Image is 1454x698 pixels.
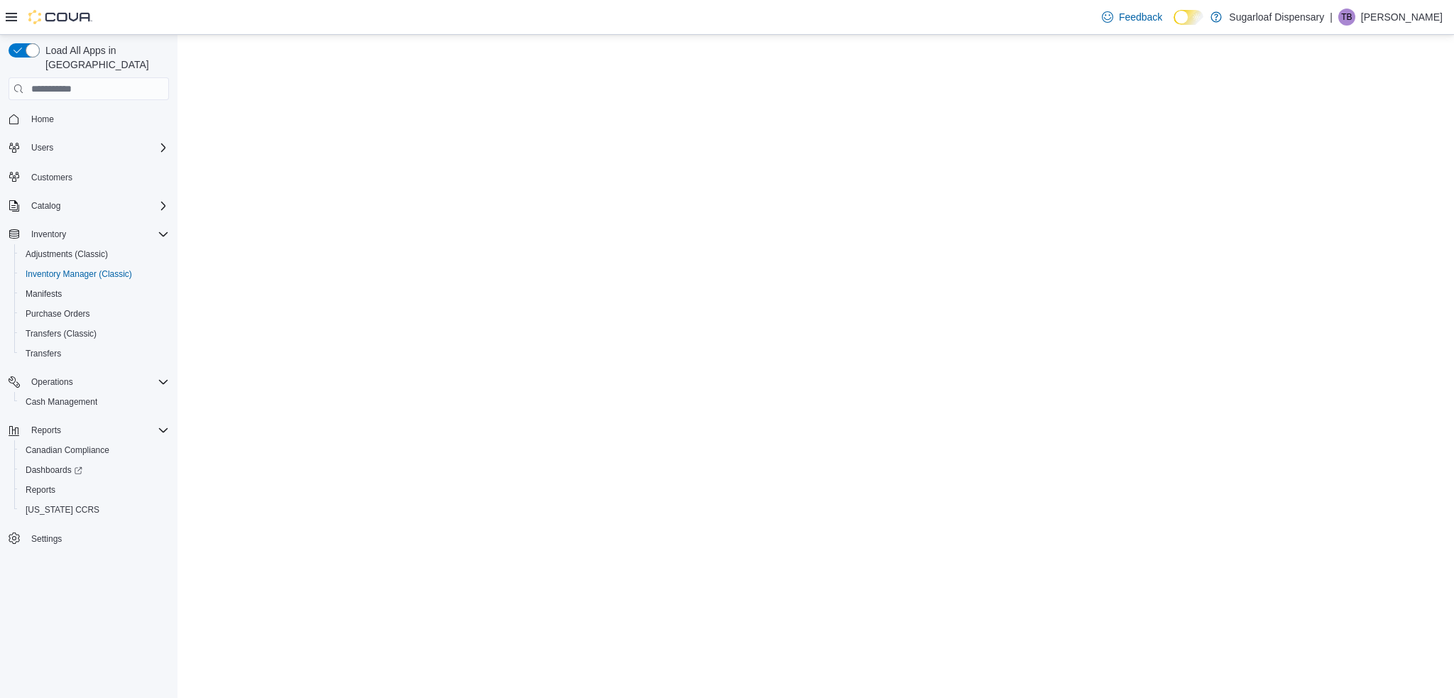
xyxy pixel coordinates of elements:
span: Home [31,114,54,125]
a: Purchase Orders [20,305,96,322]
button: Customers [3,166,175,187]
button: Adjustments (Classic) [14,244,175,264]
span: Catalog [31,200,60,212]
span: Cash Management [20,393,169,410]
button: Operations [26,373,79,391]
a: Dashboards [14,460,175,480]
span: Transfers [26,348,61,359]
span: Adjustments (Classic) [20,246,169,263]
span: Inventory [31,229,66,240]
p: [PERSON_NAME] [1361,9,1443,26]
button: Inventory [26,226,72,243]
span: Reports [26,422,169,439]
span: Reports [20,481,169,498]
a: Adjustments (Classic) [20,246,114,263]
span: Purchase Orders [20,305,169,322]
p: Sugarloaf Dispensary [1229,9,1324,26]
p: | [1330,9,1333,26]
a: Transfers (Classic) [20,325,102,342]
img: Cova [28,10,92,24]
a: Manifests [20,285,67,302]
button: Catalog [3,196,175,216]
span: Inventory Manager (Classic) [20,266,169,283]
button: Canadian Compliance [14,440,175,460]
span: Dark Mode [1174,25,1174,26]
button: Users [26,139,59,156]
button: Manifests [14,284,175,304]
button: Reports [26,422,67,439]
a: [US_STATE] CCRS [20,501,105,518]
span: Load All Apps in [GEOGRAPHIC_DATA] [40,43,169,72]
span: Reports [31,425,61,436]
a: Canadian Compliance [20,442,115,459]
button: Inventory [3,224,175,244]
span: Cash Management [26,396,97,408]
span: Washington CCRS [20,501,169,518]
a: Dashboards [20,462,88,479]
a: Reports [20,481,61,498]
div: Trevor Bjerke [1338,9,1355,26]
button: Transfers [14,344,175,364]
button: Cash Management [14,392,175,412]
span: Inventory Manager (Classic) [26,268,132,280]
button: Settings [3,528,175,549]
span: Settings [31,533,62,545]
button: Home [3,109,175,129]
span: Adjustments (Classic) [26,249,108,260]
span: Users [31,142,53,153]
a: Settings [26,530,67,547]
span: Operations [26,373,169,391]
span: TB [1341,9,1352,26]
span: Transfers [20,345,169,362]
span: Customers [31,172,72,183]
span: Manifests [20,285,169,302]
button: Operations [3,372,175,392]
span: Customers [26,168,169,185]
button: Inventory Manager (Classic) [14,264,175,284]
span: Reports [26,484,55,496]
span: Feedback [1119,10,1162,24]
span: Canadian Compliance [20,442,169,459]
a: Feedback [1096,3,1168,31]
a: Customers [26,169,78,186]
span: Dashboards [20,462,169,479]
button: Reports [14,480,175,500]
span: Home [26,110,169,128]
a: Home [26,111,60,128]
nav: Complex example [9,103,169,586]
a: Transfers [20,345,67,362]
span: Transfers (Classic) [20,325,169,342]
span: Operations [31,376,73,388]
button: Transfers (Classic) [14,324,175,344]
button: [US_STATE] CCRS [14,500,175,520]
button: Catalog [26,197,66,214]
span: Transfers (Classic) [26,328,97,339]
a: Cash Management [20,393,103,410]
button: Purchase Orders [14,304,175,324]
button: Users [3,138,175,158]
span: Dashboards [26,464,82,476]
span: Manifests [26,288,62,300]
span: Settings [26,530,169,547]
span: [US_STATE] CCRS [26,504,99,516]
span: Inventory [26,226,169,243]
span: Catalog [26,197,169,214]
span: Canadian Compliance [26,445,109,456]
input: Dark Mode [1174,10,1203,25]
span: Purchase Orders [26,308,90,320]
a: Inventory Manager (Classic) [20,266,138,283]
span: Users [26,139,169,156]
button: Reports [3,420,175,440]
